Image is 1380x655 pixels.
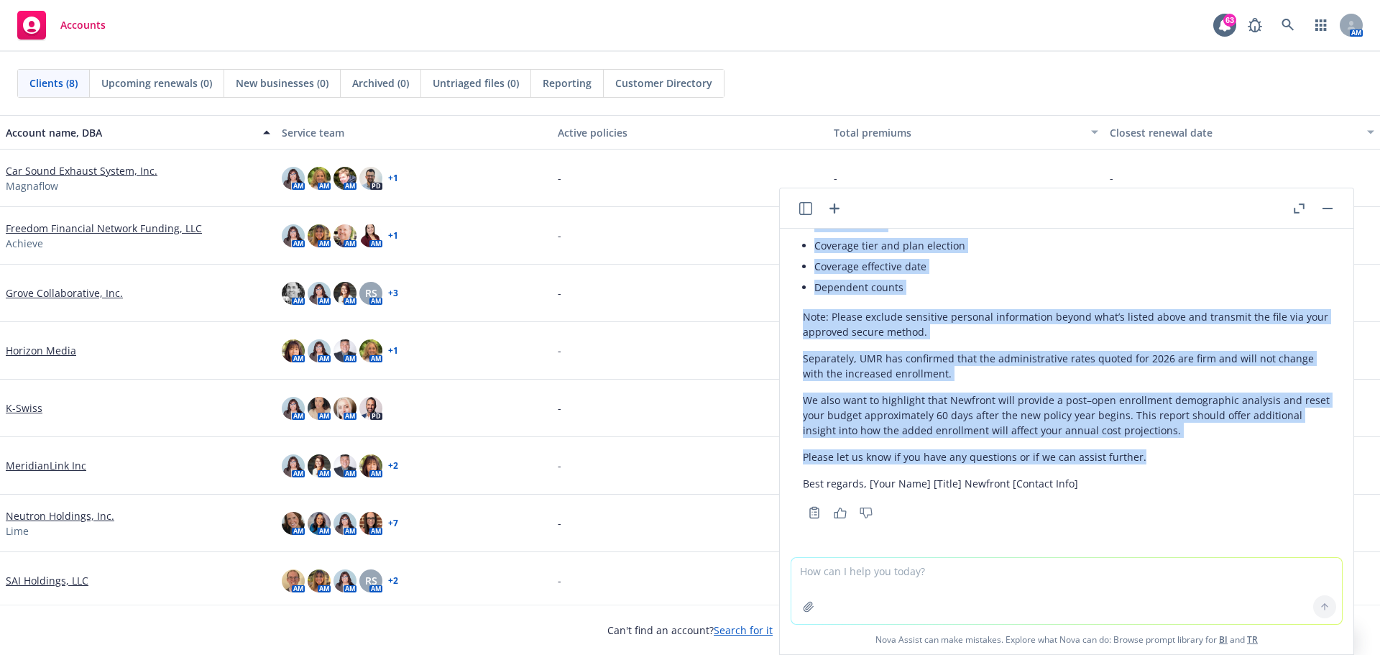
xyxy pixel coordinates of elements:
[828,115,1104,150] button: Total premiums
[333,339,356,362] img: photo
[1247,633,1258,646] a: TR
[308,454,331,477] img: photo
[6,163,157,178] a: Car Sound Exhaust System, Inc.
[814,235,1330,256] li: Coverage tier and plan election
[6,343,76,358] a: Horizon Media
[543,75,592,91] span: Reporting
[365,573,377,588] span: RS
[558,516,561,531] span: -
[558,170,561,185] span: -
[1110,170,1113,185] span: -
[388,577,398,585] a: + 2
[1241,11,1269,40] a: Report a Bug
[333,512,356,535] img: photo
[388,289,398,298] a: + 3
[607,623,773,638] span: Can't find an account?
[6,125,254,140] div: Account name, DBA
[558,285,561,301] span: -
[803,351,1330,381] p: Separately, UMR has confirmed that the administrative rates quoted for 2026 are firm and will not...
[282,454,305,477] img: photo
[388,462,398,470] a: + 2
[808,506,821,519] svg: Copy to clipboard
[786,625,1348,654] span: Nova Assist can make mistakes. Explore what Nova can do: Browse prompt library for and
[282,224,305,247] img: photo
[552,115,828,150] button: Active policies
[333,167,356,190] img: photo
[6,573,88,588] a: SAI Holdings, LLC
[714,623,773,637] a: Search for it
[6,178,58,193] span: Magnaflow
[1223,14,1236,27] div: 63
[282,167,305,190] img: photo
[1110,125,1358,140] div: Closest renewal date
[359,454,382,477] img: photo
[1307,11,1335,40] a: Switch app
[282,125,546,140] div: Service team
[308,339,331,362] img: photo
[1104,115,1380,150] button: Closest renewal date
[11,5,111,45] a: Accounts
[359,339,382,362] img: photo
[282,339,305,362] img: photo
[834,170,837,185] span: -
[388,174,398,183] a: + 1
[333,569,356,592] img: photo
[1274,11,1302,40] a: Search
[308,569,331,592] img: photo
[308,282,331,305] img: photo
[558,343,561,358] span: -
[282,512,305,535] img: photo
[388,519,398,528] a: + 7
[388,347,398,355] a: + 1
[352,75,409,91] span: Archived (0)
[388,232,398,240] a: + 1
[308,397,331,420] img: photo
[803,393,1330,438] p: We also want to highlight that Newfront will provide a post–open enrollment demographic analysis ...
[6,458,86,473] a: MeridianLink Inc
[803,309,1330,339] p: Note: Please exclude sensitive personal information beyond what’s listed above and transmit the f...
[308,167,331,190] img: photo
[359,512,382,535] img: photo
[558,458,561,473] span: -
[365,285,377,301] span: RS
[236,75,328,91] span: New businesses (0)
[333,282,356,305] img: photo
[6,508,114,523] a: Neutron Holdings, Inc.
[558,125,822,140] div: Active policies
[855,503,878,523] button: Thumbs down
[29,75,78,91] span: Clients (8)
[6,523,29,539] span: Lime
[359,397,382,420] img: photo
[834,125,1082,140] div: Total premiums
[615,75,712,91] span: Customer Directory
[558,573,561,588] span: -
[558,400,561,416] span: -
[308,512,331,535] img: photo
[803,476,1330,491] p: Best regards, [Your Name] [Title] Newfront [Contact Info]
[6,285,123,301] a: Grove Collaborative, Inc.
[276,115,552,150] button: Service team
[308,224,331,247] img: photo
[6,400,42,416] a: K-Swiss
[6,236,43,251] span: Achieve
[814,256,1330,277] li: Coverage effective date
[333,397,356,420] img: photo
[6,221,202,236] a: Freedom Financial Network Funding, LLC
[333,454,356,477] img: photo
[101,75,212,91] span: Upcoming renewals (0)
[282,282,305,305] img: photo
[814,277,1330,298] li: Dependent counts
[433,75,519,91] span: Untriaged files (0)
[60,19,106,31] span: Accounts
[1219,633,1228,646] a: BI
[333,224,356,247] img: photo
[282,569,305,592] img: photo
[359,167,382,190] img: photo
[803,449,1330,464] p: Please let us know if you have any questions or if we can assist further.
[359,224,382,247] img: photo
[282,397,305,420] img: photo
[558,228,561,243] span: -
